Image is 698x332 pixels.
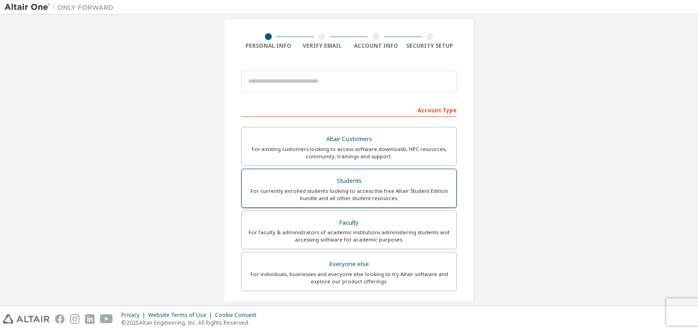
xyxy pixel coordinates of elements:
img: linkedin.svg [85,314,95,324]
div: Security Setup [403,42,457,50]
div: Account Info [349,42,403,50]
img: altair_logo.svg [3,314,50,324]
img: instagram.svg [70,314,80,324]
div: Everyone else [247,258,451,271]
div: Cookie Consent [215,312,262,319]
div: Website Terms of Use [148,312,215,319]
div: For existing customers looking to access software downloads, HPC resources, community, trainings ... [247,146,451,160]
img: youtube.svg [100,314,113,324]
div: Faculty [247,216,451,229]
div: Account Type [241,102,457,117]
p: © 2025 Altair Engineering, Inc. All Rights Reserved. [121,319,262,327]
div: Privacy [121,312,148,319]
img: Altair One [5,3,118,12]
div: For individuals, businesses and everyone else looking to try Altair software and explore our prod... [247,271,451,285]
div: For faculty & administrators of academic institutions administering students and accessing softwa... [247,229,451,243]
div: For currently enrolled students looking to access the free Altair Student Edition bundle and all ... [247,187,451,202]
div: Personal Info [241,42,295,50]
div: Students [247,175,451,187]
div: Verify Email [295,42,349,50]
div: Altair Customers [247,133,451,146]
img: facebook.svg [55,314,65,324]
